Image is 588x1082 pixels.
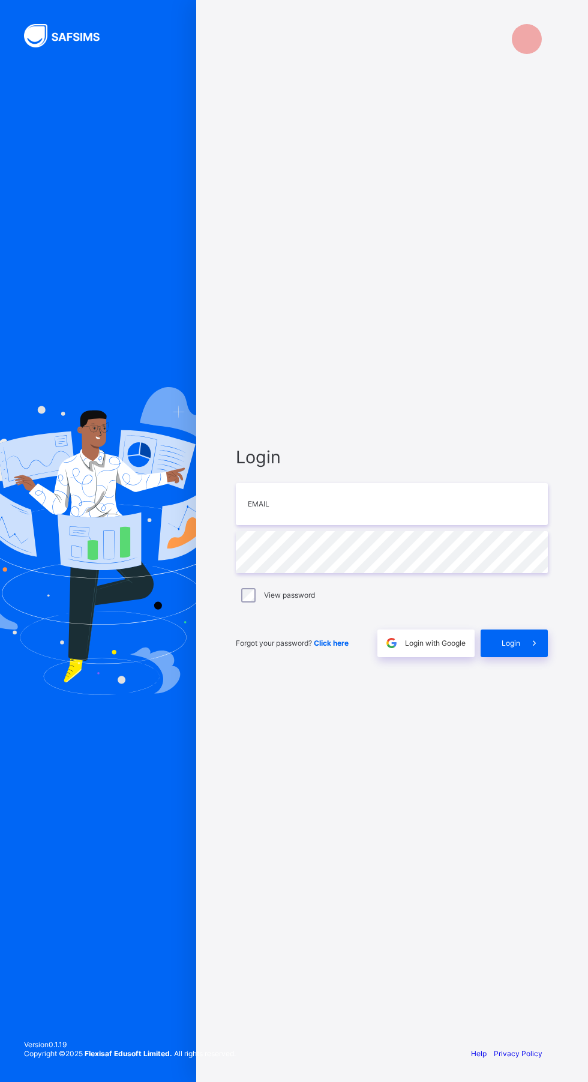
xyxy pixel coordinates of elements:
span: Copyright © 2025 All rights reserved. [24,1049,236,1058]
img: google.396cfc9801f0270233282035f929180a.svg [385,636,398,650]
strong: Flexisaf Edusoft Limited. [85,1049,172,1058]
span: Forgot your password? [236,639,349,648]
span: Version 0.1.19 [24,1040,236,1049]
span: Login [502,639,520,648]
span: Login with Google [405,639,466,648]
a: Click here [314,639,349,648]
label: View password [264,591,315,600]
a: Help [471,1049,487,1058]
a: Privacy Policy [494,1049,542,1058]
span: Login [236,446,548,467]
img: SAFSIMS Logo [24,24,114,47]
